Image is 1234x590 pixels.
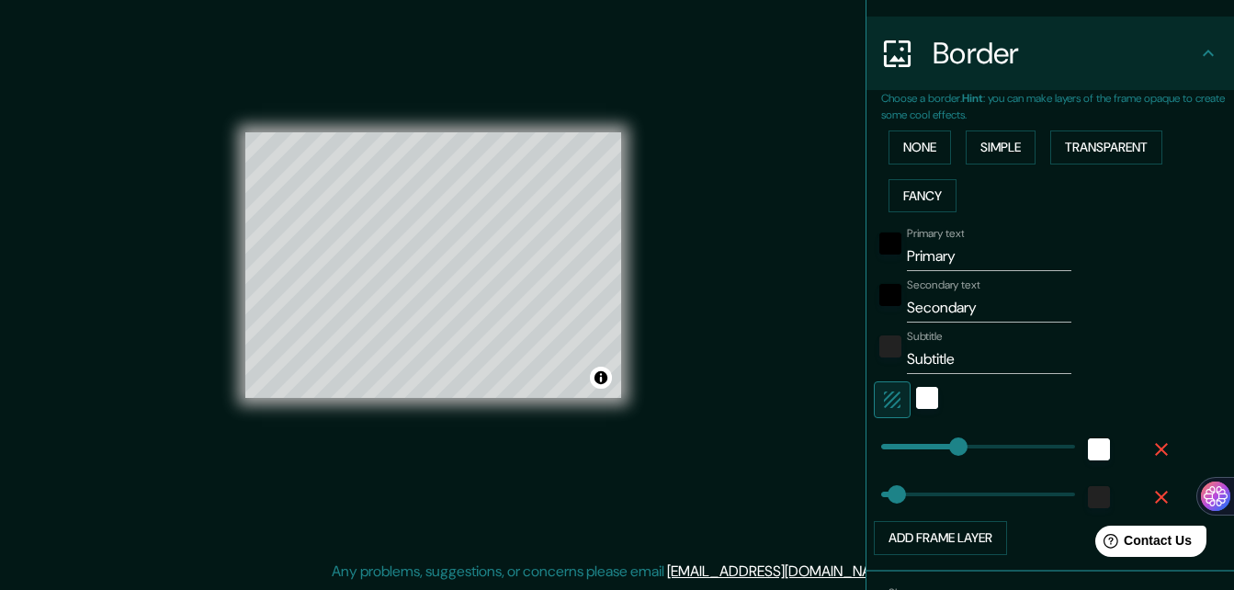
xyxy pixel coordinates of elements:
[879,233,901,255] button: black
[1070,518,1214,570] iframe: Help widget launcher
[907,226,964,242] label: Primary text
[332,561,897,583] p: Any problems, suggestions, or concerns please email .
[879,284,901,306] button: black
[966,130,1036,165] button: Simple
[889,130,951,165] button: None
[916,387,938,409] button: white
[1050,130,1162,165] button: Transparent
[907,329,943,345] label: Subtitle
[879,335,901,357] button: color-222222
[590,367,612,389] button: Toggle attribution
[1088,486,1110,508] button: color-222222
[962,91,983,106] b: Hint
[889,179,957,213] button: Fancy
[907,278,980,293] label: Secondary text
[866,17,1234,90] div: Border
[881,90,1234,123] p: Choose a border. : you can make layers of the frame opaque to create some cool effects.
[667,562,894,581] a: [EMAIL_ADDRESS][DOMAIN_NAME]
[933,35,1197,72] h4: Border
[1088,438,1110,460] button: white
[874,521,1007,555] button: Add frame layer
